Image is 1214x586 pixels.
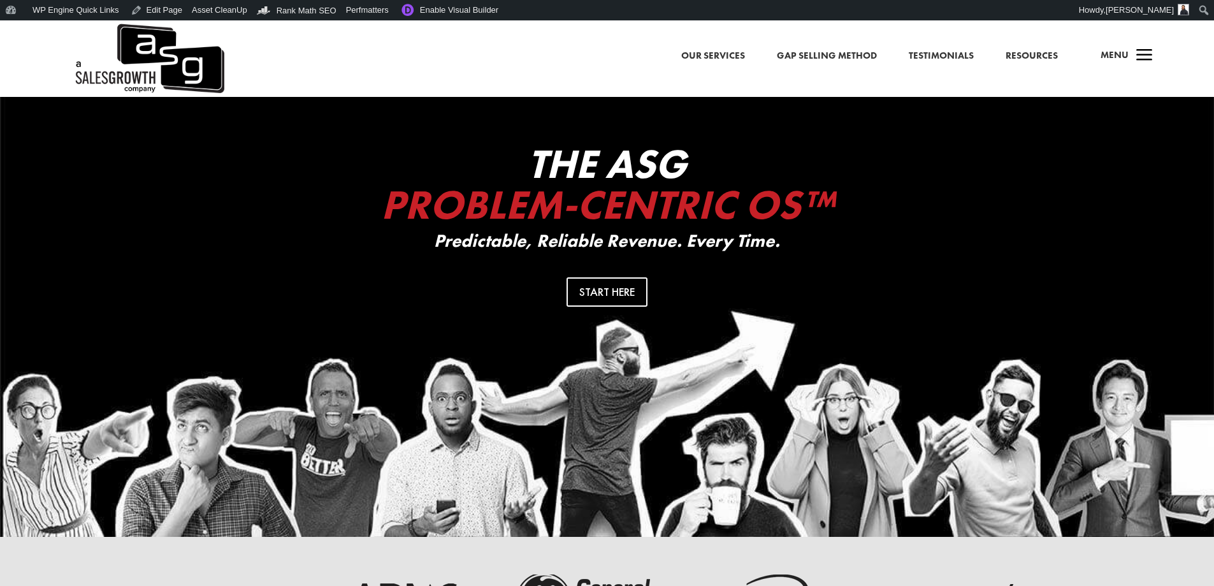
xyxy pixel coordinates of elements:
img: ASG Co. Logo [73,20,224,97]
span: Rank Math SEO [277,6,336,15]
span: [PERSON_NAME] [1106,5,1174,15]
a: A Sales Growth Company Logo [73,20,224,97]
span: a [1132,43,1157,69]
a: Resources [1006,48,1058,64]
a: Gap Selling Method [777,48,877,64]
h2: The ASG [352,143,862,231]
span: Menu [1101,48,1129,61]
span: Problem-Centric OS™ [381,179,834,231]
a: Testimonials [909,48,974,64]
a: Start Here [567,277,647,306]
a: Our Services [681,48,745,64]
p: Predictable, Reliable Revenue. Every Time. [352,231,862,251]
